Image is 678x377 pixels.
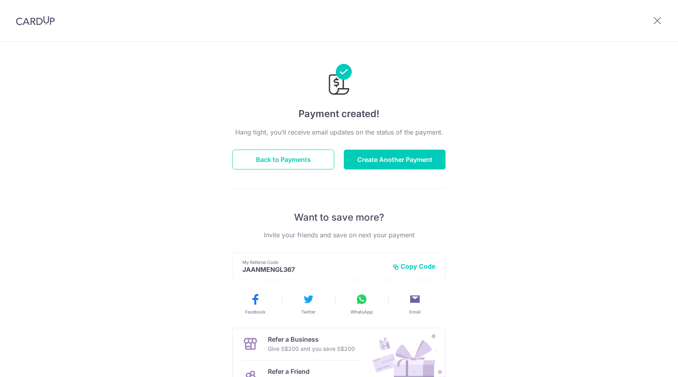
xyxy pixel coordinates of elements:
[301,309,316,315] span: Twitter
[245,309,265,315] span: Facebook
[232,107,446,121] h4: Payment created!
[326,64,352,97] img: Payments
[338,293,385,315] button: WhatsApp
[268,344,355,354] p: Give S$200 and you save S$200
[268,367,348,376] p: Refer a Friend
[391,293,438,315] button: Email
[232,211,446,224] p: Want to save more?
[393,262,436,270] button: Copy Code
[242,259,386,265] p: My Referral Code
[285,293,332,315] button: Twitter
[232,150,334,169] button: Back to Payments
[351,309,373,315] span: WhatsApp
[232,230,446,240] p: Invite your friends and save on next your payment
[242,265,386,273] p: JAANMENGL367
[232,127,446,137] p: Hang tight, you’ll receive email updates on the status of the payment.
[16,16,55,25] img: CardUp
[344,150,446,169] button: Create Another Payment
[409,309,421,315] span: Email
[268,335,355,344] p: Refer a Business
[232,293,279,315] button: Facebook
